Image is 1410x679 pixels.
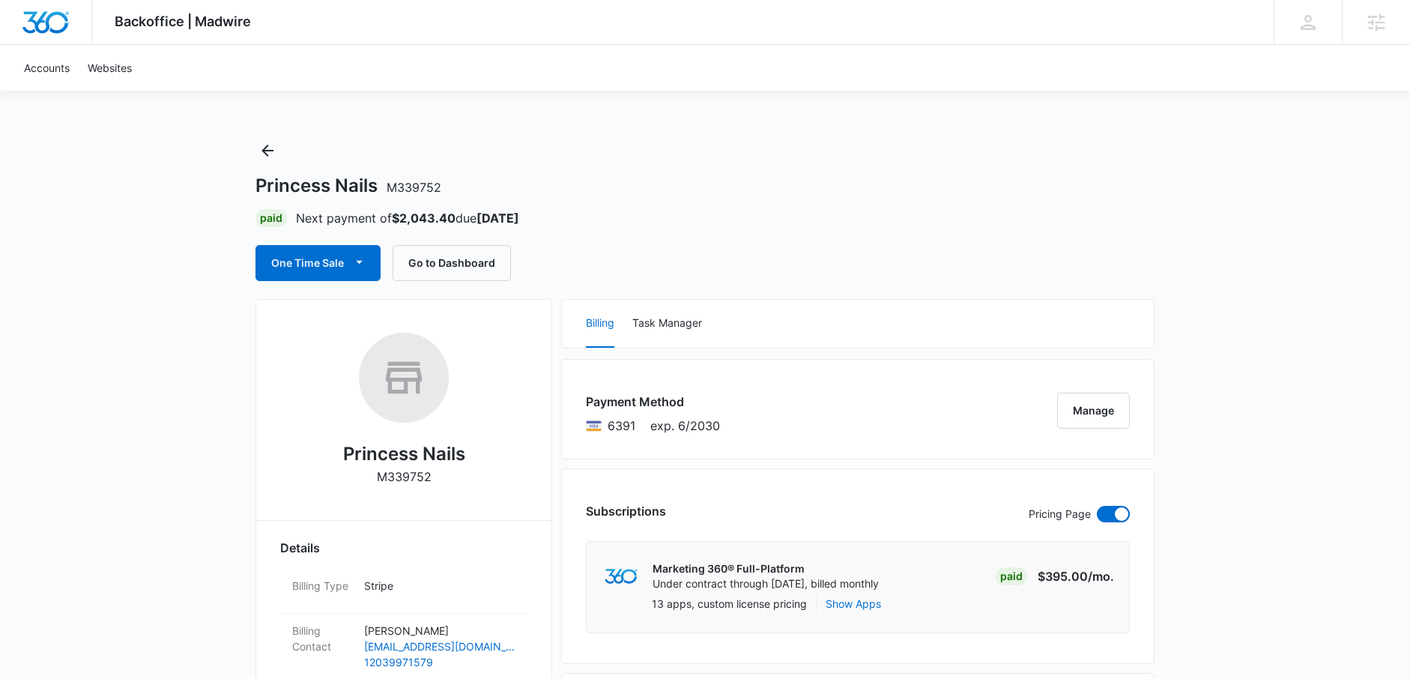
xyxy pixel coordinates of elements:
p: Under contract through [DATE], billed monthly [653,576,879,591]
span: exp. 6/2030 [650,417,720,435]
dt: Billing Contact [292,623,352,654]
button: Back [255,139,279,163]
a: Accounts [15,45,79,91]
button: Show Apps [826,596,881,612]
div: Billing TypeStripe [280,569,527,614]
span: Details [280,539,320,557]
h1: Princess Nails [255,175,441,197]
button: Manage [1057,393,1130,429]
p: Pricing Page [1029,506,1091,522]
p: Next payment of due [296,209,519,227]
strong: [DATE] [476,211,519,226]
p: [PERSON_NAME] [364,623,515,639]
p: Stripe [364,578,515,594]
p: Marketing 360® Full-Platform [653,561,879,576]
p: 13 apps, custom license pricing [652,596,807,612]
button: Task Manager [632,300,702,348]
a: [EMAIL_ADDRESS][DOMAIN_NAME] [364,639,515,654]
p: M339752 [377,468,432,486]
dt: Billing Type [292,578,352,594]
button: Go to Dashboard [393,245,511,281]
span: /mo. [1088,569,1114,584]
strong: $2,043.40 [392,211,456,226]
div: Paid [255,209,287,227]
span: Backoffice | Madwire [115,13,251,29]
span: M339752 [387,180,441,195]
a: 12039971579 [364,654,515,670]
span: Visa ending with [608,417,635,435]
button: Billing [586,300,614,348]
div: Paid [996,567,1027,585]
h3: Subscriptions [586,502,666,520]
a: Websites [79,45,141,91]
img: marketing360Logo [605,569,637,585]
h2: Princess Nails [343,441,465,468]
h3: Payment Method [586,393,720,411]
button: One Time Sale [255,245,381,281]
p: $395.00 [1038,567,1114,585]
